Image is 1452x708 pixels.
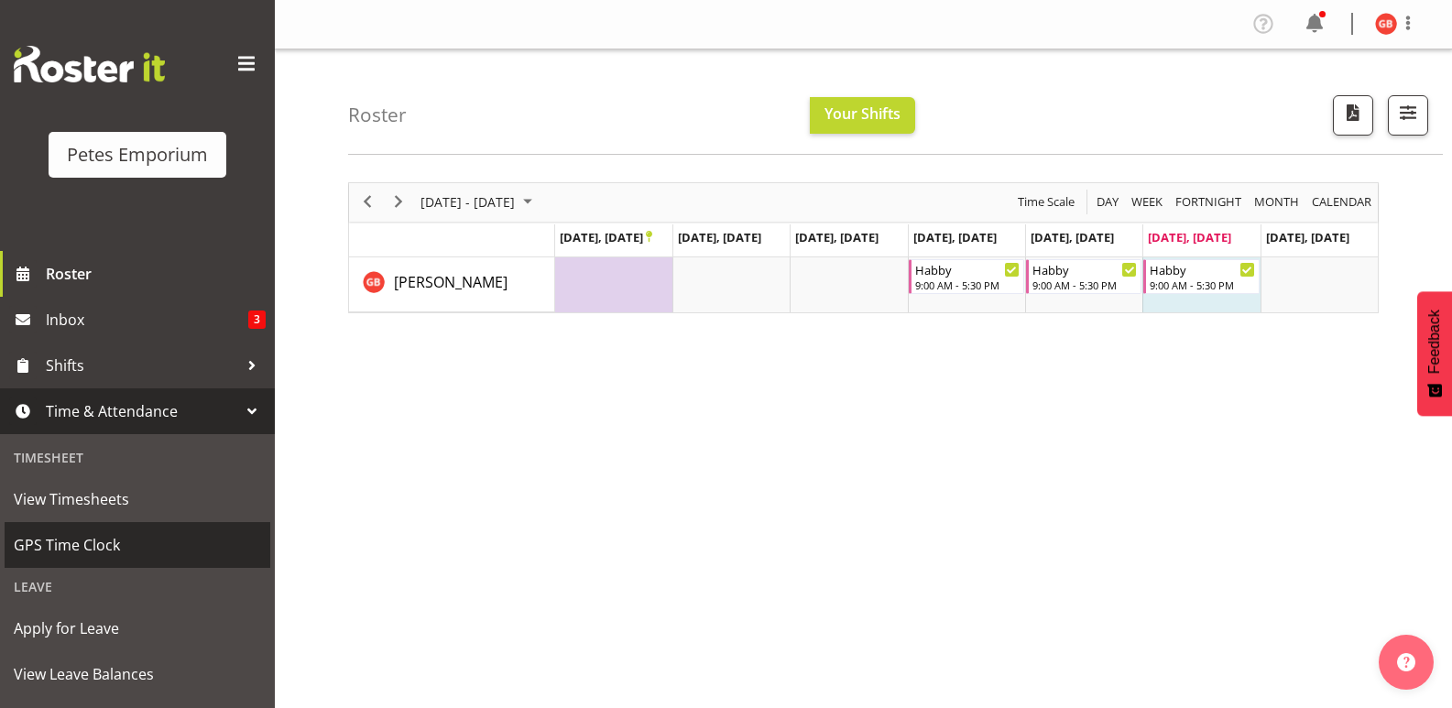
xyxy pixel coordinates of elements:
div: Gillian Byford"s event - Habby Begin From Saturday, September 27, 2025 at 9:00:00 AM GMT+12:00 En... [1143,259,1259,294]
a: View Leave Balances [5,651,270,697]
button: Timeline Week [1129,191,1166,213]
span: [DATE], [DATE] [1266,229,1349,245]
span: Month [1252,191,1301,213]
div: Habby [915,260,1020,278]
span: 3 [248,310,266,329]
button: Filter Shifts [1388,95,1428,136]
span: Week [1130,191,1164,213]
button: Timeline Day [1094,191,1122,213]
span: [DATE], [DATE] [795,229,879,245]
button: Fortnight [1173,191,1245,213]
a: Apply for Leave [5,605,270,651]
div: Timeline Week of September 27, 2025 [348,182,1379,313]
a: View Timesheets [5,476,270,522]
span: calendar [1310,191,1373,213]
div: previous period [352,183,383,222]
div: September 22 - 28, 2025 [414,183,543,222]
div: Habby [1032,260,1137,278]
span: [DATE], [DATE] [913,229,997,245]
img: gillian-byford11184.jpg [1375,13,1397,35]
span: View Timesheets [14,485,261,513]
button: Feedback - Show survey [1417,291,1452,416]
h4: Roster [348,104,407,125]
span: Time Scale [1016,191,1076,213]
button: Previous [355,191,380,213]
div: 9:00 AM - 5:30 PM [1150,278,1254,292]
button: Timeline Month [1251,191,1303,213]
div: 9:00 AM - 5:30 PM [915,278,1020,292]
table: Timeline Week of September 27, 2025 [555,257,1378,312]
div: Gillian Byford"s event - Habby Begin From Thursday, September 25, 2025 at 9:00:00 AM GMT+12:00 En... [909,259,1024,294]
button: Download a PDF of the roster according to the set date range. [1333,95,1373,136]
span: Day [1095,191,1120,213]
div: next period [383,183,414,222]
td: Gillian Byford resource [349,257,555,312]
a: [PERSON_NAME] [394,271,508,293]
div: 9:00 AM - 5:30 PM [1032,278,1137,292]
button: Month [1309,191,1375,213]
span: [PERSON_NAME] [394,272,508,292]
span: Shifts [46,352,238,379]
div: Habby [1150,260,1254,278]
span: [DATE], [DATE] [1031,229,1114,245]
span: [DATE], [DATE] [1148,229,1231,245]
div: Timesheet [5,439,270,476]
button: Time Scale [1015,191,1078,213]
button: Next [387,191,411,213]
img: help-xxl-2.png [1397,653,1415,671]
span: [DATE], [DATE] [560,229,652,245]
img: Rosterit website logo [14,46,165,82]
span: [DATE] - [DATE] [419,191,517,213]
span: Roster [46,260,266,288]
span: [DATE], [DATE] [678,229,761,245]
span: Apply for Leave [14,615,261,642]
a: GPS Time Clock [5,522,270,568]
span: Time & Attendance [46,398,238,425]
div: Petes Emporium [67,141,208,169]
span: Fortnight [1174,191,1243,213]
button: Your Shifts [810,97,915,134]
span: View Leave Balances [14,660,261,688]
button: September 2025 [418,191,540,213]
div: Gillian Byford"s event - Habby Begin From Friday, September 26, 2025 at 9:00:00 AM GMT+12:00 Ends... [1026,259,1141,294]
span: Inbox [46,306,248,333]
div: Leave [5,568,270,605]
span: Feedback [1426,310,1443,374]
span: Your Shifts [824,103,901,124]
span: GPS Time Clock [14,531,261,559]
